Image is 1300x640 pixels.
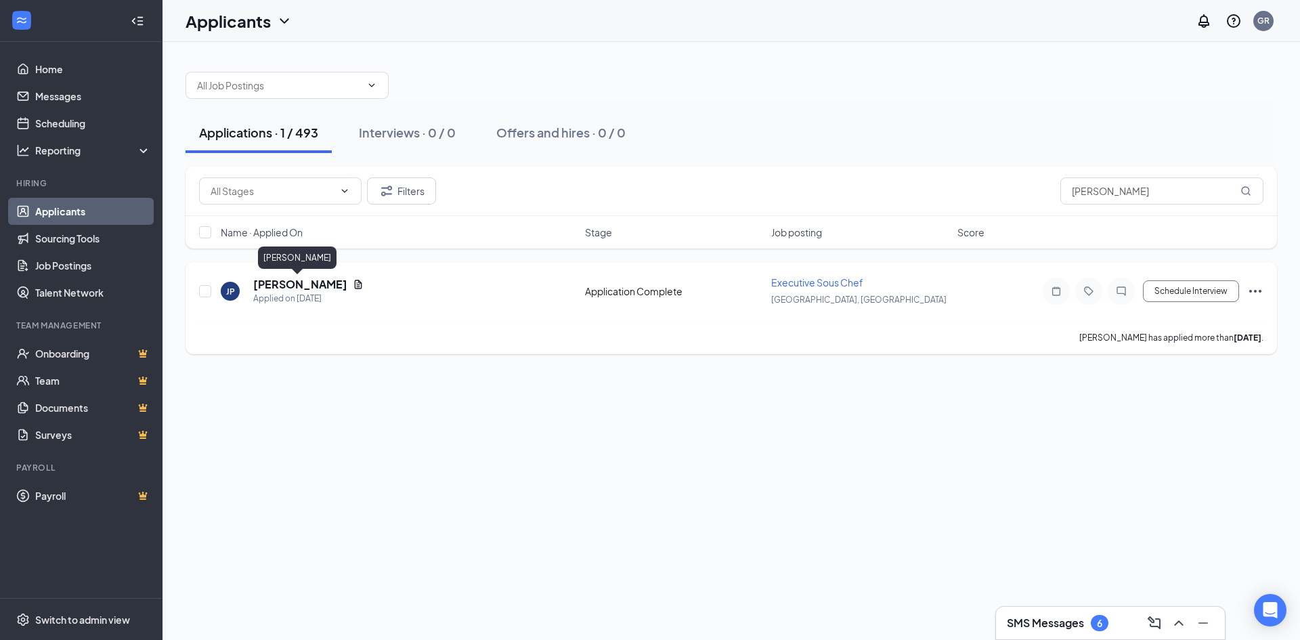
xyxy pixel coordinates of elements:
div: Switch to admin view [35,613,130,626]
svg: Ellipses [1247,283,1263,299]
svg: Note [1048,286,1064,297]
span: Score [957,226,984,239]
b: [DATE] [1234,333,1261,343]
div: JP [226,286,235,297]
div: Reporting [35,144,152,157]
span: Job posting [771,226,822,239]
input: All Stages [211,184,334,198]
h3: SMS Messages [1007,616,1084,631]
div: Interviews · 0 / 0 [359,124,456,141]
div: Payroll [16,462,148,473]
a: Applicants [35,198,151,225]
h5: [PERSON_NAME] [253,277,347,292]
svg: ChatInactive [1113,286,1129,297]
svg: WorkstreamLogo [15,14,28,27]
div: 6 [1097,618,1102,629]
div: Team Management [16,320,148,331]
button: ComposeMessage [1144,612,1165,634]
svg: Notifications [1196,13,1212,29]
div: Applications · 1 / 493 [199,124,318,141]
svg: ChevronDown [339,186,350,196]
a: Home [35,56,151,83]
div: Hiring [16,177,148,189]
svg: Collapse [131,14,144,28]
a: DocumentsCrown [35,394,151,421]
a: Sourcing Tools [35,225,151,252]
svg: Document [353,279,364,290]
button: ChevronUp [1168,612,1190,634]
button: Filter Filters [367,177,436,205]
button: Minimize [1192,612,1214,634]
svg: Minimize [1195,615,1211,631]
span: [GEOGRAPHIC_DATA], [GEOGRAPHIC_DATA] [771,295,947,305]
p: [PERSON_NAME] has applied more than . [1079,332,1263,343]
svg: Filter [378,183,395,199]
svg: MagnifyingGlass [1240,186,1251,196]
svg: Settings [16,613,30,626]
span: Name · Applied On [221,226,303,239]
a: Talent Network [35,279,151,306]
a: Job Postings [35,252,151,279]
svg: ComposeMessage [1146,615,1163,631]
a: OnboardingCrown [35,340,151,367]
div: GR [1257,15,1270,26]
a: PayrollCrown [35,482,151,509]
input: Search in applications [1060,177,1263,205]
a: Scheduling [35,110,151,137]
div: [PERSON_NAME] [258,247,337,269]
div: Offers and hires · 0 / 0 [496,124,626,141]
a: Messages [35,83,151,110]
button: Schedule Interview [1143,280,1239,302]
a: SurveysCrown [35,421,151,448]
svg: Tag [1081,286,1097,297]
a: TeamCrown [35,367,151,394]
svg: Analysis [16,144,30,157]
div: Application Complete [585,284,763,298]
svg: ChevronDown [366,80,377,91]
h1: Applicants [186,9,271,33]
span: Executive Sous Chef [771,276,863,289]
svg: ChevronDown [276,13,292,29]
div: Open Intercom Messenger [1254,594,1286,626]
div: Applied on [DATE] [253,292,364,305]
svg: QuestionInfo [1226,13,1242,29]
span: Stage [585,226,612,239]
input: All Job Postings [197,78,361,93]
svg: ChevronUp [1171,615,1187,631]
